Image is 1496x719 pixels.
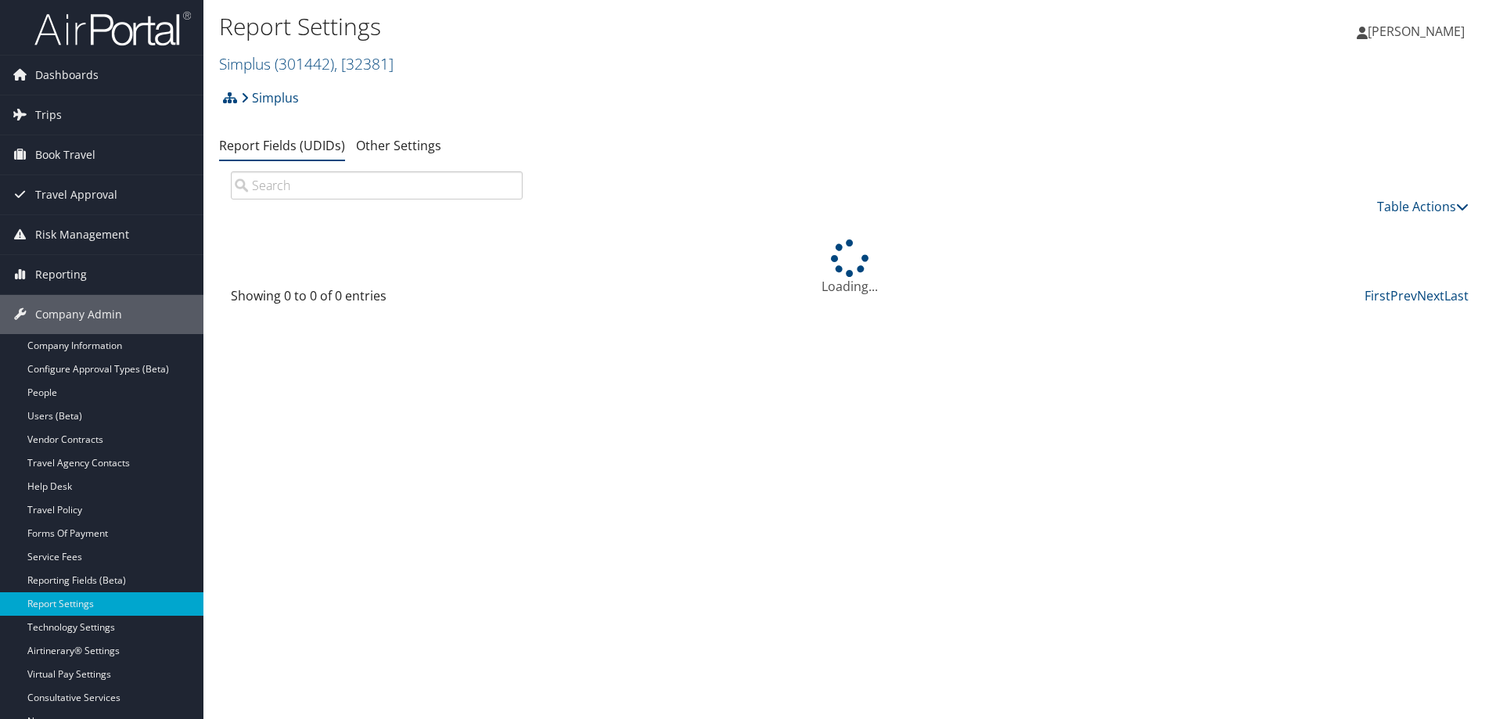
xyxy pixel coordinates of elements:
[231,171,523,200] input: Search
[1365,287,1390,304] a: First
[219,53,394,74] a: Simplus
[35,215,129,254] span: Risk Management
[1390,287,1417,304] a: Prev
[219,239,1480,296] div: Loading...
[35,295,122,334] span: Company Admin
[35,255,87,294] span: Reporting
[1417,287,1444,304] a: Next
[275,53,334,74] span: ( 301442 )
[35,56,99,95] span: Dashboards
[1444,287,1469,304] a: Last
[219,137,345,154] a: Report Fields (UDIDs)
[219,10,1060,43] h1: Report Settings
[34,10,191,47] img: airportal-logo.png
[1357,8,1480,55] a: [PERSON_NAME]
[35,95,62,135] span: Trips
[35,175,117,214] span: Travel Approval
[241,82,299,113] a: Simplus
[1368,23,1465,40] span: [PERSON_NAME]
[356,137,441,154] a: Other Settings
[1377,198,1469,215] a: Table Actions
[231,286,523,313] div: Showing 0 to 0 of 0 entries
[334,53,394,74] span: , [ 32381 ]
[35,135,95,174] span: Book Travel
